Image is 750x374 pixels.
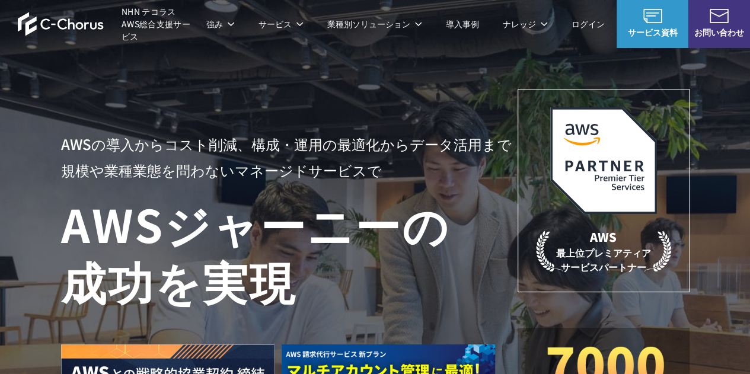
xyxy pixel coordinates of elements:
img: AWSプレミアティアサービスパートナー [550,107,657,214]
img: お問い合わせ [710,9,729,23]
span: お問い合わせ [688,26,750,39]
img: AWS総合支援サービス C-Chorus サービス資料 [643,9,662,23]
p: 業種別ソリューション [327,18,422,30]
a: 導入事例 [446,18,479,30]
em: AWS [590,228,617,245]
p: 強み [206,18,235,30]
p: AWSの導入からコスト削減、 構成・運用の最適化からデータ活用まで 規模や業種業態を問わない マネージドサービスで [61,131,518,183]
span: NHN テコラス AWS総合支援サービス [122,5,194,43]
span: サービス資料 [617,26,688,39]
h1: AWS ジャーニーの 成功を実現 [61,195,518,309]
p: ナレッジ [503,18,548,30]
p: 最上位プレミアティア サービスパートナー [536,228,671,274]
a: AWS総合支援サービス C-Chorus NHN テコラスAWS総合支援サービス [18,5,194,43]
p: サービス [258,18,304,30]
a: ログイン [572,18,605,30]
